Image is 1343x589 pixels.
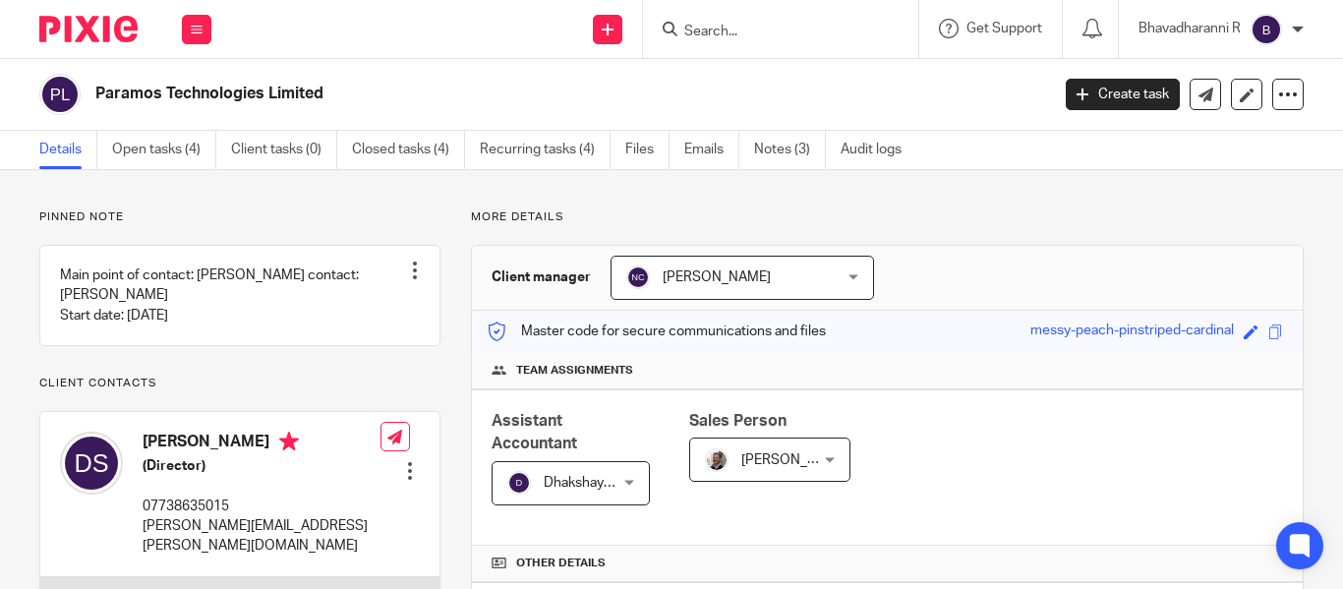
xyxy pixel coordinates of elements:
a: Open tasks (4) [112,131,216,169]
div: messy-peach-pinstriped-cardinal [1030,321,1234,343]
p: 07738635015 [143,497,380,516]
img: svg%3E [39,74,81,115]
p: More details [471,209,1304,225]
span: Get Support [966,22,1042,35]
p: Client contacts [39,376,440,391]
h2: Paramos Technologies Limited [95,84,848,104]
h3: Client manager [492,267,591,287]
h5: (Director) [143,456,380,476]
span: [PERSON_NAME] [741,453,849,467]
h4: [PERSON_NAME] [143,432,380,456]
a: Client tasks (0) [231,131,337,169]
a: Notes (3) [754,131,826,169]
span: [PERSON_NAME] [663,270,771,284]
img: Pixie [39,16,138,42]
p: [PERSON_NAME][EMAIL_ADDRESS][PERSON_NAME][DOMAIN_NAME] [143,516,380,557]
span: Sales Person [689,413,787,429]
a: Details [39,131,97,169]
p: Master code for secure communications and files [487,322,826,341]
span: Assistant Accountant [492,413,577,451]
i: Primary [279,432,299,451]
p: Bhavadharanni R [1139,19,1241,38]
p: Pinned note [39,209,440,225]
a: Create task [1066,79,1180,110]
input: Search [682,24,859,41]
img: Matt%20Circle.png [705,448,729,472]
span: Team assignments [516,363,633,379]
span: Dhakshaya M [544,476,625,490]
a: Audit logs [841,131,916,169]
a: Emails [684,131,739,169]
a: Closed tasks (4) [352,131,465,169]
a: Files [625,131,670,169]
img: svg%3E [1251,14,1282,45]
img: svg%3E [60,432,123,495]
img: svg%3E [507,471,531,495]
span: Other details [516,556,606,571]
a: Recurring tasks (4) [480,131,611,169]
img: svg%3E [626,265,650,289]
